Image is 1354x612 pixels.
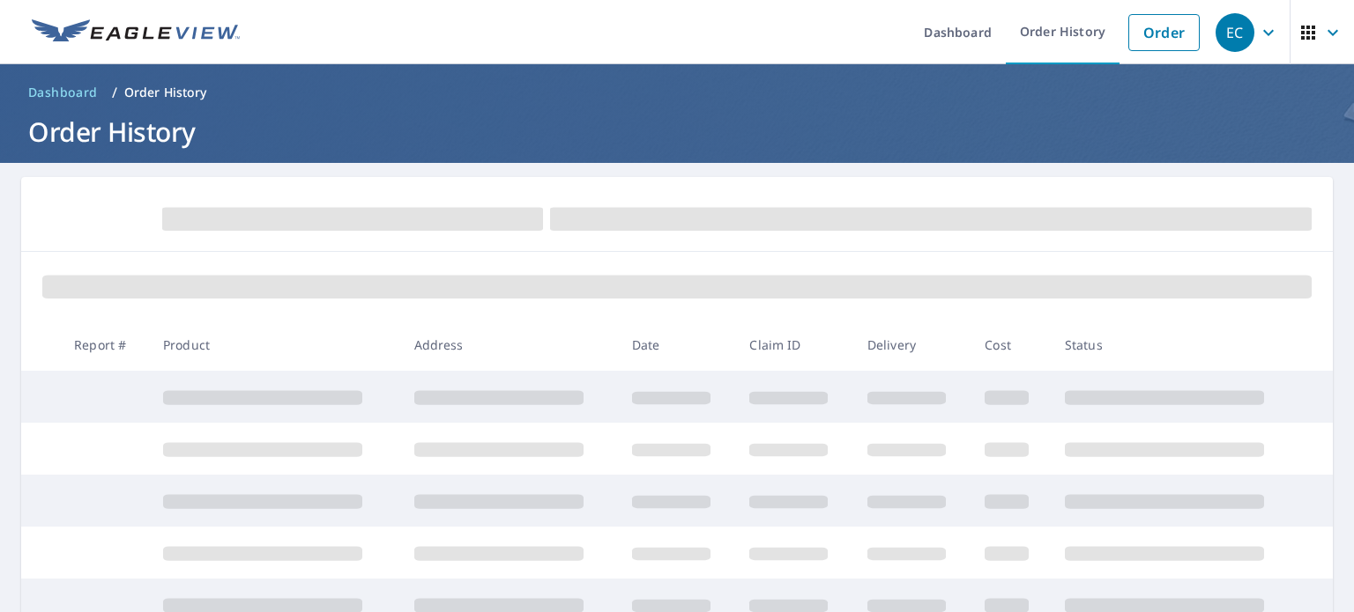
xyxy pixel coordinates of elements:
th: Status [1051,319,1302,371]
a: Order [1128,14,1200,51]
h1: Order History [21,114,1333,150]
li: / [112,82,117,103]
nav: breadcrumb [21,78,1333,107]
span: Dashboard [28,84,98,101]
th: Claim ID [735,319,852,371]
th: Report # [60,319,149,371]
th: Address [400,319,618,371]
th: Cost [971,319,1051,371]
th: Delivery [853,319,971,371]
th: Date [618,319,735,371]
div: EC [1216,13,1254,52]
a: Dashboard [21,78,105,107]
p: Order History [124,84,207,101]
img: EV Logo [32,19,240,46]
th: Product [149,319,400,371]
